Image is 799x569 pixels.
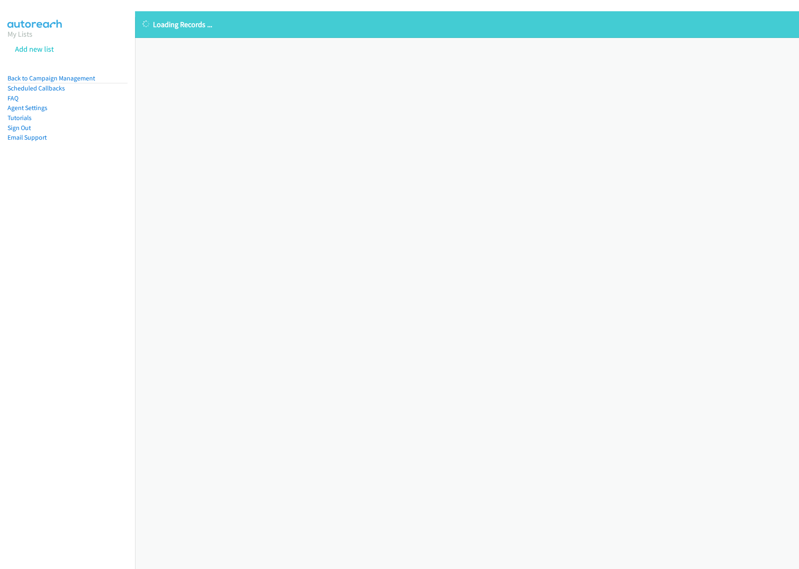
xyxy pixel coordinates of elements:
a: Add new list [15,44,54,54]
iframe: Checklist [729,533,793,563]
a: FAQ [8,94,18,102]
iframe: Resource Center [775,251,799,318]
a: My Lists [8,29,33,39]
a: Scheduled Callbacks [8,84,65,92]
a: Tutorials [8,114,32,122]
p: Loading Records ... [143,19,791,30]
a: Email Support [8,133,47,141]
a: Sign Out [8,124,31,132]
a: Back to Campaign Management [8,74,95,82]
a: Agent Settings [8,104,48,112]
